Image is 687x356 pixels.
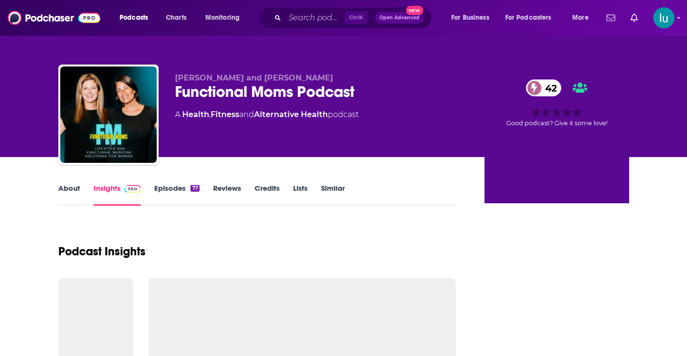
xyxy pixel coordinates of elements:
[254,110,328,119] a: Alternative Health
[505,11,552,25] span: For Podcasters
[213,184,241,206] a: Reviews
[485,73,629,133] div: 42Good podcast? Give it some love!
[8,9,100,27] img: Podchaser - Follow, Share and Rate Podcasts
[239,110,254,119] span: and
[120,11,148,25] span: Podcasts
[572,11,589,25] span: More
[58,244,146,259] h1: Podcast Insights
[375,12,424,24] button: Open AdvancedNew
[124,185,141,193] img: Podchaser Pro
[293,184,308,206] a: Lists
[627,10,642,26] a: Show notifications dropdown
[268,7,441,29] div: Search podcasts, credits, & more...
[211,110,239,119] a: Fitness
[653,7,674,28] button: Show profile menu
[445,10,501,26] button: open menu
[205,11,240,25] span: Monitoring
[190,185,199,192] div: 77
[255,184,280,206] a: Credits
[499,10,566,26] button: open menu
[653,7,674,28] span: Logged in as lusodano
[182,110,209,119] a: Health
[60,66,157,163] img: Functional Moms Podcast
[603,10,619,26] a: Show notifications dropdown
[58,184,80,206] a: About
[94,184,141,206] a: InsightsPodchaser Pro
[506,119,607,127] span: Good podcast? Give it some love!
[113,10,161,26] button: open menu
[285,10,345,26] input: Search podcasts, credits, & more...
[154,184,199,206] a: Episodes77
[653,7,674,28] img: User Profile
[379,15,419,20] span: Open Advanced
[209,110,211,119] span: ,
[451,11,489,25] span: For Business
[345,12,367,24] span: Ctrl K
[175,73,333,82] span: [PERSON_NAME] and [PERSON_NAME]
[526,79,562,96] a: 42
[566,10,601,26] button: open menu
[199,10,252,26] button: open menu
[160,10,192,26] a: Charts
[406,6,423,15] span: New
[175,109,359,120] div: A podcast
[166,11,187,25] span: Charts
[536,79,562,96] span: 42
[321,184,345,206] a: Similar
